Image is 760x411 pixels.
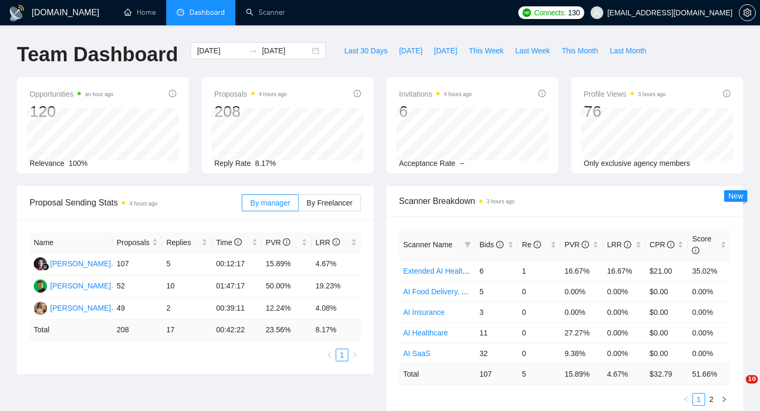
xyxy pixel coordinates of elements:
[428,42,463,59] button: [DATE]
[487,199,515,204] time: 3 hours ago
[262,45,310,57] input: End date
[351,352,358,358] span: right
[538,90,546,97] span: info-circle
[475,363,518,384] td: 107
[336,349,348,361] a: 1
[69,159,88,167] span: 100%
[584,88,666,100] span: Profile Views
[323,349,336,361] button: left
[338,42,393,59] button: Last 30 Days
[475,281,518,302] td: 5
[214,159,251,167] span: Reply Rate
[166,237,199,248] span: Replies
[688,363,730,384] td: 51.66 %
[30,101,113,122] div: 120
[518,363,560,384] td: 5
[30,196,242,209] span: Proposal Sending Stats
[522,240,541,249] span: Re
[403,329,448,337] a: AI Healthcare
[216,238,241,247] span: Time
[479,240,503,249] span: Bids
[34,259,111,267] a: SS[PERSON_NAME]
[344,45,387,57] span: Last 30 Days
[645,322,688,343] td: $0.00
[212,275,261,297] td: 01:47:17
[444,91,472,97] time: 4 hours ago
[534,241,541,248] span: info-circle
[262,297,311,320] td: 12.24%
[399,101,472,122] div: 6
[177,8,184,16] span: dashboard
[214,101,287,122] div: 208
[515,45,550,57] span: Last Week
[721,396,727,403] span: right
[266,238,291,247] span: PVR
[112,232,162,253] th: Proposals
[311,275,361,297] td: 19.23%
[30,320,112,340] td: Total
[475,302,518,322] td: 3
[262,253,311,275] td: 15.89%
[212,253,261,275] td: 00:12:17
[112,253,162,275] td: 107
[212,297,261,320] td: 00:39:11
[462,237,473,253] span: filter
[603,302,645,322] td: 0.00%
[30,232,112,253] th: Name
[50,258,111,269] div: [PERSON_NAME]
[460,159,464,167] span: --
[645,302,688,322] td: $0.00
[739,8,755,17] span: setting
[556,42,604,59] button: This Month
[42,263,49,270] img: gigradar-bm.png
[739,4,756,21] button: setting
[434,45,457,57] span: [DATE]
[584,101,666,122] div: 76
[604,42,652,59] button: Last Month
[582,241,589,248] span: info-circle
[534,7,566,18] span: Connects:
[403,240,452,249] span: Scanner Name
[692,235,711,255] span: Score
[688,322,730,343] td: 0.00%
[568,7,579,18] span: 130
[112,320,162,340] td: 208
[311,297,361,320] td: 4.08%
[189,8,225,17] span: Dashboard
[667,241,674,248] span: info-circle
[50,302,111,314] div: [PERSON_NAME]
[30,159,64,167] span: Relevance
[688,281,730,302] td: 0.00%
[50,280,111,292] div: [PERSON_NAME]
[680,393,692,406] li: Previous Page
[34,281,111,289] a: MB[PERSON_NAME]
[560,281,603,302] td: 0.00%
[30,88,113,100] span: Opportunities
[560,302,603,322] td: 0.00%
[518,302,560,322] td: 0
[34,257,47,270] img: SS
[624,241,631,248] span: info-circle
[234,238,242,246] span: info-circle
[706,394,717,405] a: 2
[169,90,176,97] span: info-circle
[683,396,689,403] span: left
[117,237,150,248] span: Proposals
[403,287,490,296] a: AI Food Delivery, Logistics
[603,260,645,281] td: 16.67%
[162,297,212,320] td: 2
[746,375,758,384] span: 10
[645,260,688,281] td: $21.00
[323,349,336,361] li: Previous Page
[688,343,730,363] td: 0.00%
[693,394,705,405] a: 1
[212,320,261,340] td: 00:42:22
[475,343,518,363] td: 32
[162,253,212,275] td: 5
[562,45,598,57] span: This Month
[593,9,601,16] span: user
[560,322,603,343] td: 27.27%
[692,247,699,254] span: info-circle
[603,322,645,343] td: 0.00%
